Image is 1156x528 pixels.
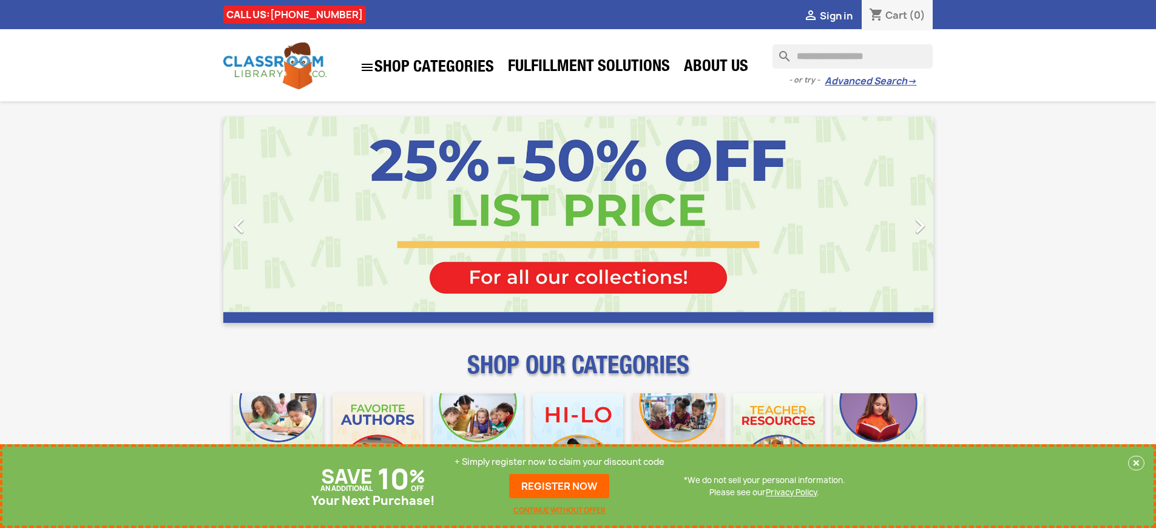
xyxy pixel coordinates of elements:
ul: Carousel container [223,117,933,323]
img: Classroom Library Company [223,42,326,89]
i:  [360,60,374,75]
i:  [905,211,935,241]
i: shopping_cart [869,8,884,23]
div: CALL US: [223,5,366,24]
a: SHOP CATEGORIES [354,54,500,81]
a: Fulfillment Solutions [502,56,676,80]
img: CLC_Dyslexia_Mobile.jpg [833,393,924,484]
a: Next [826,117,933,323]
img: CLC_Fiction_Nonfiction_Mobile.jpg [633,393,723,484]
img: CLC_Favorite_Authors_Mobile.jpg [333,393,423,484]
input: Search [772,44,933,69]
a: About Us [678,56,754,80]
img: CLC_Phonics_And_Decodables_Mobile.jpg [433,393,523,484]
a: Advanced Search→ [825,75,916,87]
span: Sign in [820,9,853,22]
i:  [803,9,818,24]
i:  [224,211,254,241]
img: CLC_Teacher_Resources_Mobile.jpg [733,393,823,484]
i: search [772,44,787,59]
span: (0) [909,8,925,22]
p: SHOP OUR CATEGORIES [223,362,933,384]
span: → [907,75,916,87]
a: [PHONE_NUMBER] [270,8,363,21]
img: CLC_HiLo_Mobile.jpg [533,393,623,484]
span: Cart [885,8,907,22]
a:  Sign in [803,9,853,22]
span: - or try - [789,74,825,86]
img: CLC_Bulk_Mobile.jpg [233,393,323,484]
a: Previous [223,117,330,323]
